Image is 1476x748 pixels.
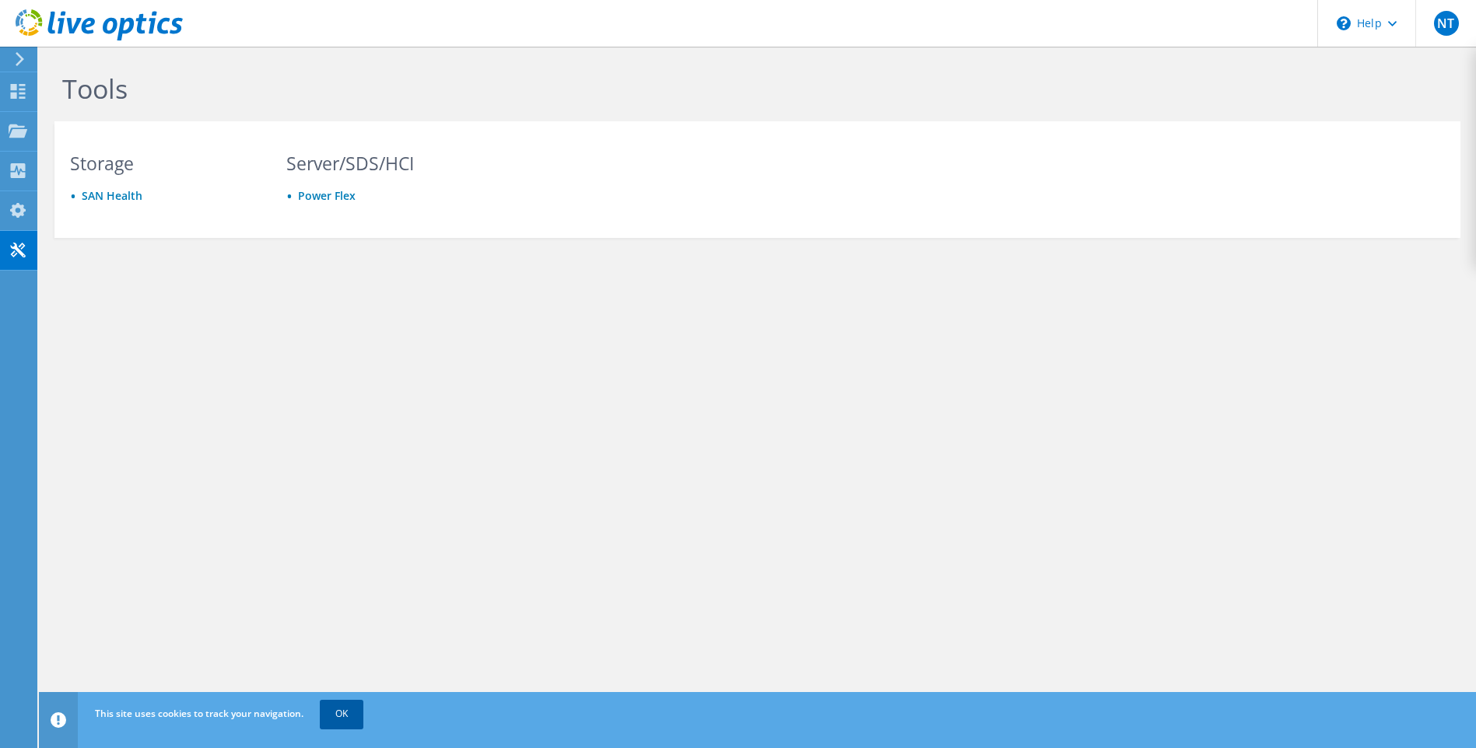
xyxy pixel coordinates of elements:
svg: \n [1337,16,1351,30]
h1: Tools [62,72,1113,105]
a: Power Flex [298,188,356,203]
span: This site uses cookies to track your navigation. [95,707,303,720]
a: SAN Health [82,188,142,203]
a: OK [320,700,363,728]
h3: Storage [70,155,257,172]
h3: Server/SDS/HCI [286,155,473,172]
span: NT [1434,11,1459,36]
